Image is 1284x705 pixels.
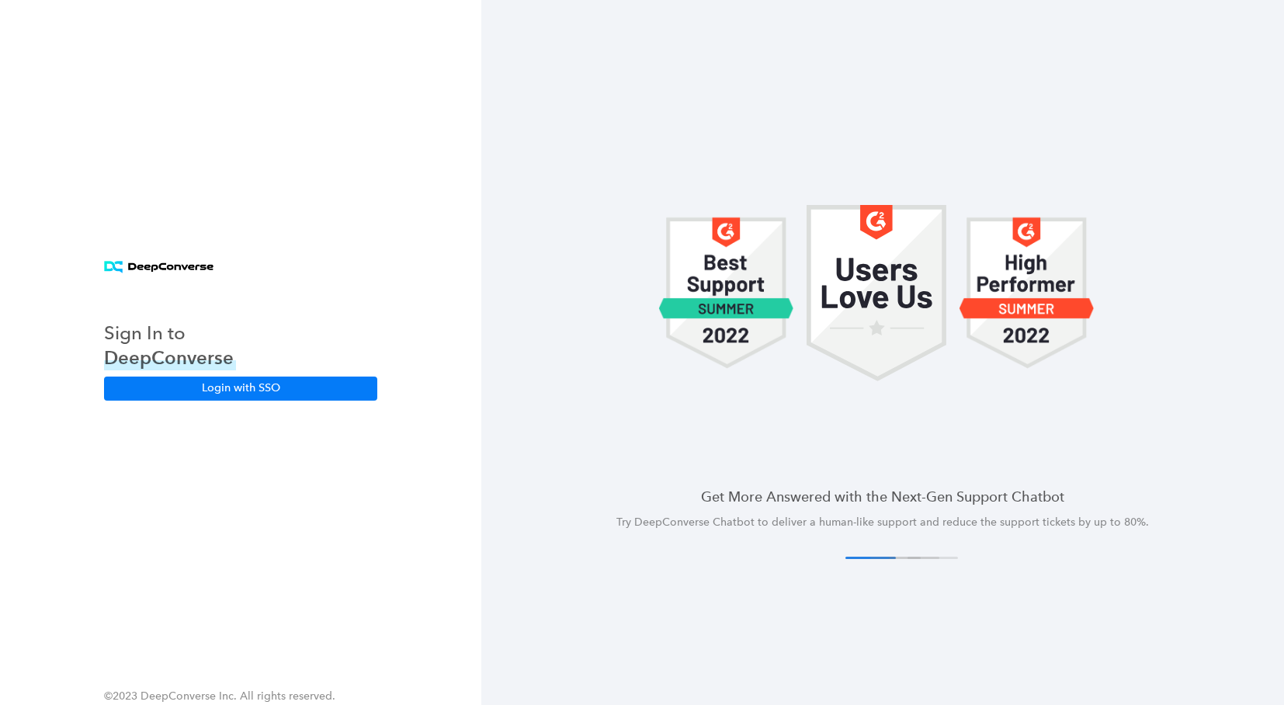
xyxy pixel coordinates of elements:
button: Login with SSO [104,377,377,400]
img: carousel 1 [959,205,1095,381]
h3: DeepConverse [104,346,236,370]
h4: Get More Answered with the Next-Gen Support Chatbot [519,487,1247,506]
button: 2 [870,557,921,559]
img: carousel 1 [807,205,946,381]
span: ©2023 DeepConverse Inc. All rights reserved. [104,689,335,703]
button: 1 [845,557,896,559]
img: carousel 1 [658,205,794,381]
img: horizontal logo [104,261,213,274]
button: 3 [889,557,939,559]
button: 4 [907,557,958,559]
h3: Sign In to [104,321,236,346]
span: Try DeepConverse Chatbot to deliver a human-like support and reduce the support tickets by up to ... [616,516,1149,529]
